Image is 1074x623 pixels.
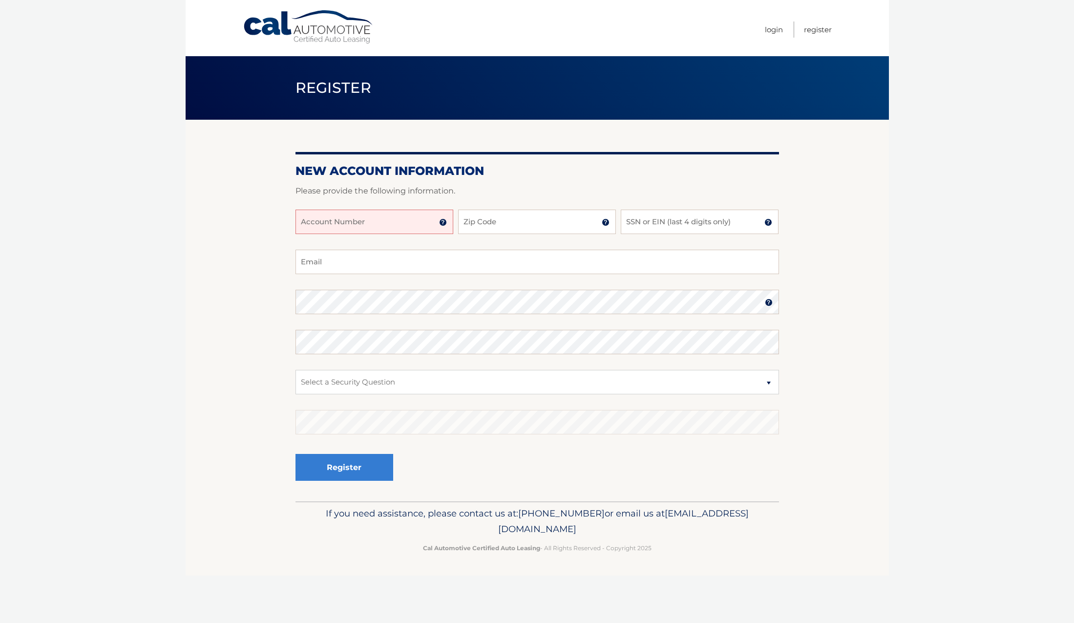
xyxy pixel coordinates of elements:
input: SSN or EIN (last 4 digits only) [621,210,779,234]
span: [EMAIL_ADDRESS][DOMAIN_NAME] [498,508,749,535]
p: Please provide the following information. [295,184,779,198]
p: - All Rights Reserved - Copyright 2025 [302,543,773,553]
span: Register [295,79,372,97]
span: [PHONE_NUMBER] [518,508,605,519]
input: Email [295,250,779,274]
img: tooltip.svg [764,218,772,226]
strong: Cal Automotive Certified Auto Leasing [423,544,540,552]
a: Login [765,21,783,38]
p: If you need assistance, please contact us at: or email us at [302,506,773,537]
img: tooltip.svg [602,218,610,226]
input: Zip Code [458,210,616,234]
button: Register [295,454,393,481]
a: Register [804,21,832,38]
input: Account Number [295,210,453,234]
img: tooltip.svg [439,218,447,226]
a: Cal Automotive [243,10,375,44]
img: tooltip.svg [765,299,773,306]
h2: New Account Information [295,164,779,178]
